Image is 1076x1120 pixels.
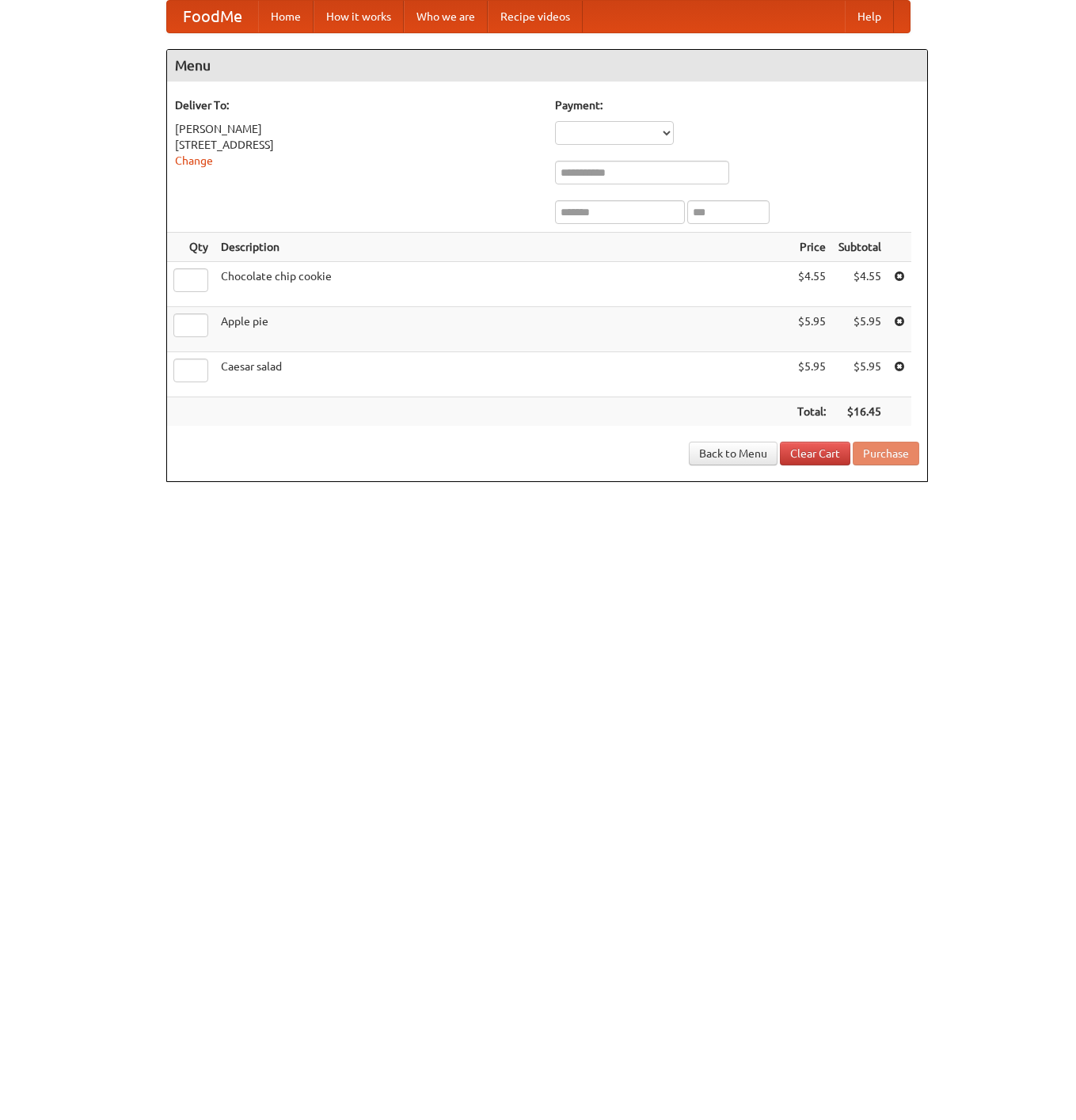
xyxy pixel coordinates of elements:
[167,1,258,32] a: FoodMe
[215,233,791,262] th: Description
[555,97,919,113] h5: Payment:
[488,1,583,32] a: Recipe videos
[832,307,888,352] td: $5.95
[832,397,888,427] th: $16.45
[791,233,832,262] th: Price
[175,154,213,167] a: Change
[780,442,850,465] a: Clear Cart
[832,233,888,262] th: Subtotal
[791,397,832,427] th: Total:
[832,352,888,397] td: $5.95
[314,1,404,32] a: How it works
[175,97,539,113] h5: Deliver To:
[791,262,832,307] td: $4.55
[832,262,888,307] td: $4.55
[215,307,791,352] td: Apple pie
[215,262,791,307] td: Chocolate chip cookie
[175,137,539,153] div: [STREET_ADDRESS]
[853,442,919,465] button: Purchase
[689,442,778,465] a: Back to Menu
[404,1,488,32] a: Who we are
[791,307,832,352] td: $5.95
[791,352,832,397] td: $5.95
[167,50,927,82] h4: Menu
[175,121,539,137] div: [PERSON_NAME]
[258,1,314,32] a: Home
[167,233,215,262] th: Qty
[845,1,894,32] a: Help
[215,352,791,397] td: Caesar salad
